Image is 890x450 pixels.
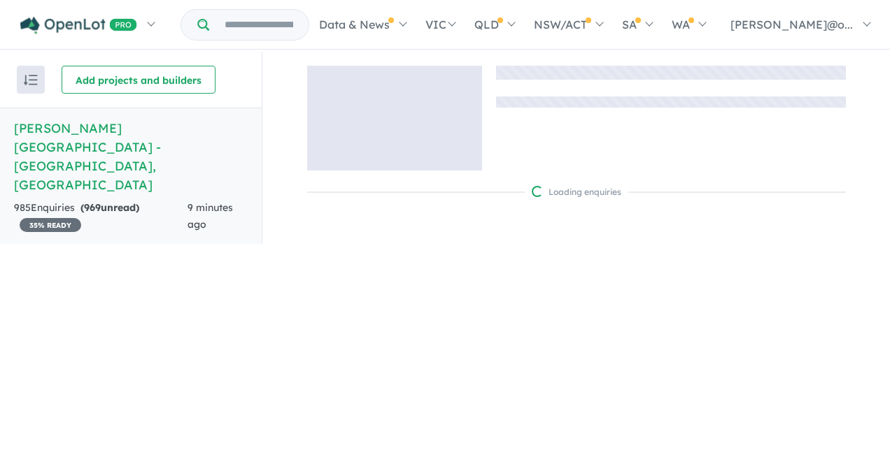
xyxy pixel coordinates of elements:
img: Openlot PRO Logo White [20,17,137,34]
div: 985 Enquir ies [14,200,188,233]
span: 35 % READY [20,218,81,232]
img: sort.svg [24,75,38,85]
span: 9 minutes ago [188,201,233,231]
div: Loading enquiries [532,185,621,199]
button: Add projects and builders [62,66,216,94]
span: 969 [84,201,101,214]
span: [PERSON_NAME]@o... [730,17,853,31]
input: Try estate name, suburb, builder or developer [212,10,306,40]
strong: ( unread) [80,201,139,214]
h5: [PERSON_NAME][GEOGRAPHIC_DATA] - [GEOGRAPHIC_DATA] , [GEOGRAPHIC_DATA] [14,119,248,194]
